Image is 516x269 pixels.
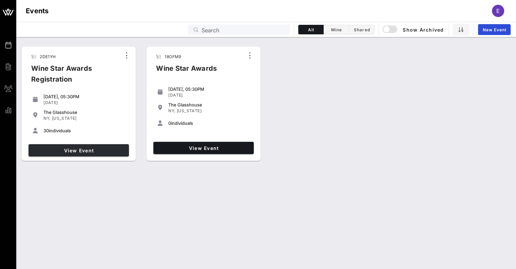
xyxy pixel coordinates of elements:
[168,108,175,113] span: NY,
[153,142,254,154] a: View Event
[151,63,222,79] div: Wine Star Awards
[43,116,51,121] span: NY,
[52,116,77,121] span: [US_STATE]
[168,120,171,126] span: 0
[168,93,251,98] div: [DATE]
[383,26,444,34] span: Show Archived
[298,25,324,34] button: All
[492,5,504,17] div: E
[496,7,500,14] span: E
[168,102,251,107] div: The Glasshouse
[168,120,251,126] div: individuals
[168,86,251,92] div: [DATE], 05:30PM
[165,54,181,59] span: 18OFM9
[40,54,56,59] span: 2DE1YH
[303,27,319,32] span: All
[31,148,126,153] span: View Event
[156,145,251,151] span: View Event
[383,23,444,36] button: Show Archived
[353,27,370,32] span: Shared
[324,25,349,34] button: Mine
[177,108,202,113] span: [US_STATE]
[26,63,121,90] div: Wine Star Awards Registration
[482,27,507,32] span: New Event
[28,144,129,156] a: View Event
[328,27,345,32] span: Mine
[43,94,126,99] div: [DATE], 05:30PM
[26,5,49,16] h1: Events
[43,128,49,133] span: 30
[349,25,375,34] button: Shared
[43,128,126,133] div: individuals
[478,24,511,35] a: New Event
[43,110,126,115] div: The Glasshouse
[43,100,126,105] div: [DATE]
